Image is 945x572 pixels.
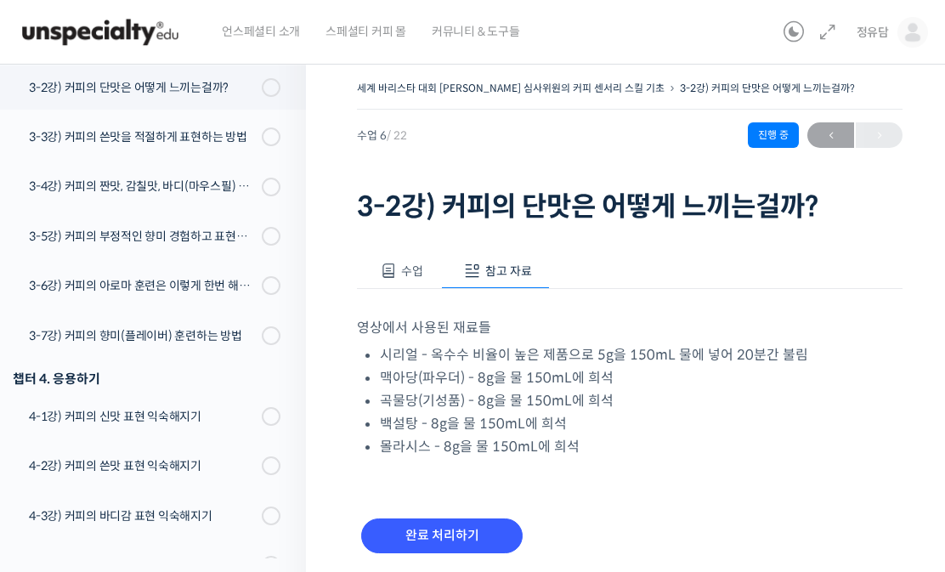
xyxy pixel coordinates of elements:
div: 4-1강) 커피의 신맛 표현 익숙해지기 [29,407,257,426]
span: 참고 자료 [485,263,532,279]
div: 3-7강) 커피의 향미(플레이버) 훈련하는 방법 [29,326,257,345]
div: 4-2강) 커피의 쓴맛 표현 익숙해지기 [29,456,257,475]
a: 3-2강) 커피의 단맛은 어떻게 느끼는걸까? [680,82,855,94]
span: 백설탕 - 8g을 물 150mL에 희석 [380,415,567,433]
span: 곡물당(기성품) - 8g을 물 150mL에 희석 [380,392,614,410]
h1: 3-2강) 커피의 단맛은 어떻게 느끼는걸까? [357,190,903,223]
span: 수업 6 [357,130,407,141]
span: 수업 [401,263,423,279]
span: 대화 [156,457,176,471]
span: 설정 [263,456,283,470]
p: 영상에서 사용된 재료들 [357,316,903,339]
span: 정유담 [857,25,889,40]
span: 몰라시스 - 8g을 물 150mL에 희석 [380,438,580,456]
span: 홈 [54,456,64,470]
input: 완료 처리하기 [361,518,523,553]
a: 대화 [112,431,219,473]
a: ←이전 [807,122,854,148]
span: ← [807,124,854,147]
a: 세계 바리스타 대회 [PERSON_NAME] 심사위원의 커피 센서리 스킬 기초 [357,82,665,94]
span: 맥아당(파우더) - 8g을 물 150mL에 희석 [380,369,614,387]
span: 시리얼 - 옥수수 비율이 높은 제품으로 5g을 150mL 물에 넣어 20분간 불림 [380,346,808,364]
div: 진행 중 [748,122,799,148]
div: 3-2강) 커피의 단맛은 어떻게 느끼는걸까? [29,78,257,97]
div: 3-5강) 커피의 부정적인 향미 경험하고 표현하기 [29,227,257,246]
div: 3-4강) 커피의 짠맛, 감칠맛, 바디(마우스필) 이해하고 표현하기 [29,177,257,195]
div: 3-6강) 커피의 아로마 훈련은 이렇게 한번 해보세요 [29,276,257,295]
span: / 22 [387,128,407,143]
div: 3-3강) 커피의 쓴맛을 적절하게 표현하는 방법 [29,127,257,146]
div: 챕터 4. 응용하기 [13,367,280,390]
a: 홈 [5,431,112,473]
div: 4-3강) 커피의 바디감 표현 익숙해지기 [29,507,257,525]
a: 설정 [219,431,326,473]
